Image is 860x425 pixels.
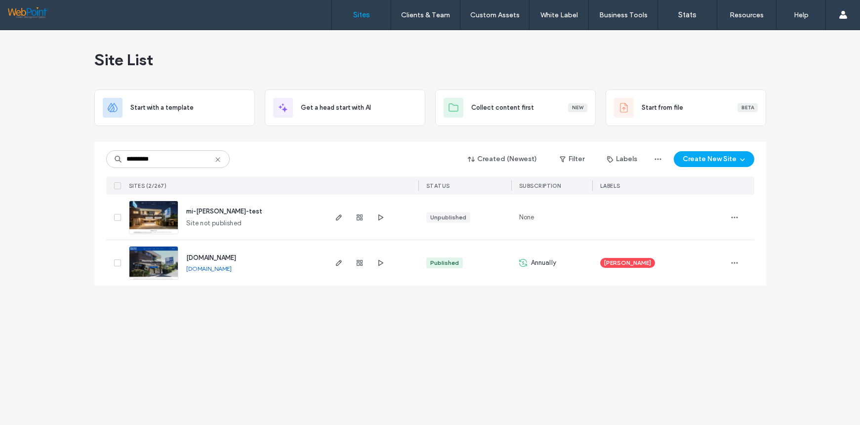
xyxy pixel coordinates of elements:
label: White Label [540,11,578,19]
span: Annually [531,258,557,268]
span: Start from file [642,103,683,113]
button: Created (Newest) [459,151,546,167]
button: Labels [598,151,646,167]
a: [DOMAIN_NAME] [186,254,236,261]
div: New [568,103,587,112]
span: Help [22,7,42,16]
label: Stats [678,10,696,19]
span: Get a head start with AI [301,103,371,113]
div: Published [430,258,459,267]
span: Collect content first [471,103,534,113]
div: Collect content firstNew [435,89,596,126]
button: Create New Site [674,151,754,167]
span: SITES (2/267) [129,182,167,189]
label: Custom Assets [470,11,520,19]
span: SUBSCRIPTION [519,182,561,189]
div: Beta [737,103,758,112]
span: Start with a template [130,103,194,113]
div: Start from fileBeta [606,89,766,126]
span: LABELS [600,182,620,189]
div: Unpublished [430,213,466,222]
span: STATUS [426,182,450,189]
button: Filter [550,151,594,167]
div: Start with a template [94,89,255,126]
label: Resources [730,11,764,19]
a: mi-[PERSON_NAME]-test [186,208,262,215]
span: [PERSON_NAME] [604,258,651,267]
div: Get a head start with AI [265,89,425,126]
label: Clients & Team [401,11,450,19]
a: [DOMAIN_NAME] [186,265,232,272]
span: Site not published [186,218,242,228]
label: Sites [353,10,370,19]
span: Site List [94,50,153,70]
span: None [519,212,534,222]
label: Help [794,11,809,19]
label: Business Tools [599,11,648,19]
